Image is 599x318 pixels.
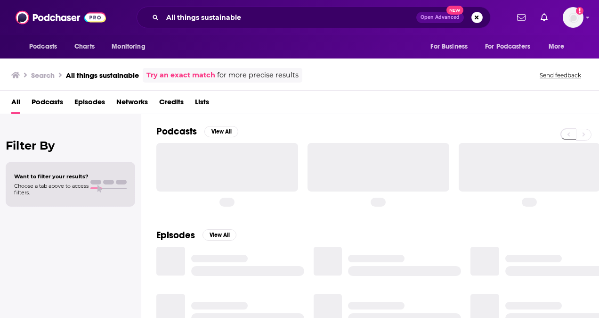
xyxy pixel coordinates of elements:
span: New [446,6,463,15]
button: Show profile menu [563,7,583,28]
img: User Profile [563,7,583,28]
button: open menu [542,38,576,56]
button: open menu [105,38,157,56]
span: For Business [430,40,468,53]
button: View All [202,229,236,241]
h3: All things sustainable [66,71,139,80]
span: More [549,40,565,53]
a: Lists [195,94,209,114]
a: Credits [159,94,184,114]
button: open menu [424,38,479,56]
a: EpisodesView All [156,229,236,241]
button: open menu [479,38,544,56]
button: Open AdvancedNew [416,12,464,23]
a: All [11,94,20,114]
a: Episodes [74,94,105,114]
a: Charts [68,38,100,56]
span: Choose a tab above to access filters. [14,183,89,196]
span: Open Advanced [421,15,460,20]
span: Charts [74,40,95,53]
span: for more precise results [217,70,299,81]
span: Monitoring [112,40,145,53]
div: Search podcasts, credits, & more... [137,7,491,28]
button: Send feedback [537,71,584,79]
h3: Search [31,71,55,80]
img: Podchaser - Follow, Share and Rate Podcasts [16,8,106,26]
input: Search podcasts, credits, & more... [162,10,416,25]
span: Logged in as eseto [563,7,583,28]
button: open menu [23,38,69,56]
h2: Filter By [6,139,135,152]
a: Networks [116,94,148,114]
a: Show notifications dropdown [537,9,551,25]
svg: Add a profile image [576,7,583,15]
span: Podcasts [29,40,57,53]
a: Podcasts [32,94,63,114]
h2: Podcasts [156,126,197,137]
a: Try an exact match [146,70,215,81]
a: PodcastsView All [156,126,238,137]
span: Want to filter your results? [14,173,89,180]
span: For Podcasters [485,40,530,53]
button: View All [204,126,238,137]
h2: Episodes [156,229,195,241]
a: Show notifications dropdown [513,9,529,25]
